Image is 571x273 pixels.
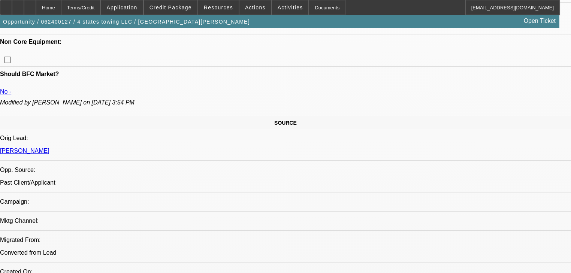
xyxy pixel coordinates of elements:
[198,0,239,15] button: Resources
[272,0,309,15] button: Activities
[3,19,250,25] span: Opportunity / 062400127 / 4 states towing LLC / [GEOGRAPHIC_DATA][PERSON_NAME]
[239,0,271,15] button: Actions
[274,120,297,126] span: SOURCE
[521,15,559,27] a: Open Ticket
[101,0,143,15] button: Application
[149,4,192,10] span: Credit Package
[245,4,266,10] span: Actions
[278,4,303,10] span: Activities
[204,4,233,10] span: Resources
[106,4,137,10] span: Application
[144,0,197,15] button: Credit Package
